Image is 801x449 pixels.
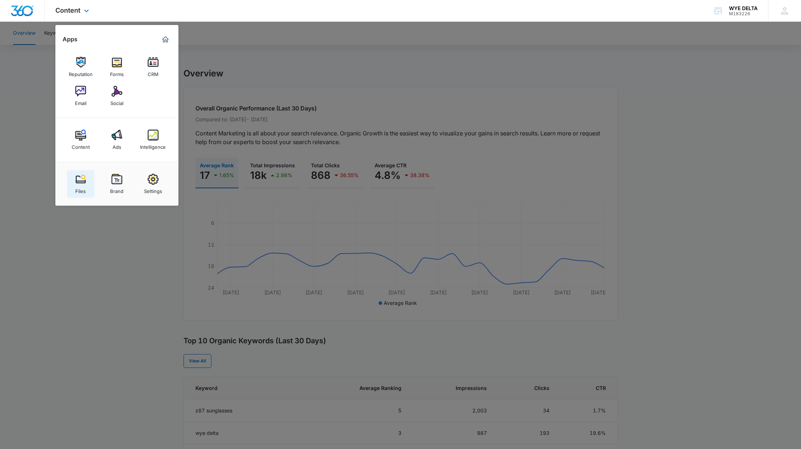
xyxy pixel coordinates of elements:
[139,53,167,81] a: CRM
[160,34,171,45] a: Marketing 360® Dashboard
[67,82,94,110] a: Email
[148,68,159,77] div: CRM
[139,126,167,154] a: Intelligence
[55,7,80,14] span: Content
[729,5,758,11] div: account name
[103,126,131,154] a: Ads
[139,170,167,198] a: Settings
[103,53,131,81] a: Forms
[113,140,121,150] div: Ads
[72,140,90,150] div: Content
[67,53,94,81] a: Reputation
[67,170,94,198] a: Files
[75,97,87,106] div: Email
[144,185,162,194] div: Settings
[140,140,166,150] div: Intelligence
[103,170,131,198] a: Brand
[110,185,123,194] div: Brand
[67,126,94,154] a: Content
[110,97,123,106] div: Social
[103,82,131,110] a: Social
[729,11,758,16] div: account id
[110,68,124,77] div: Forms
[75,185,86,194] div: Files
[69,68,93,77] div: Reputation
[63,36,77,43] h2: Apps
